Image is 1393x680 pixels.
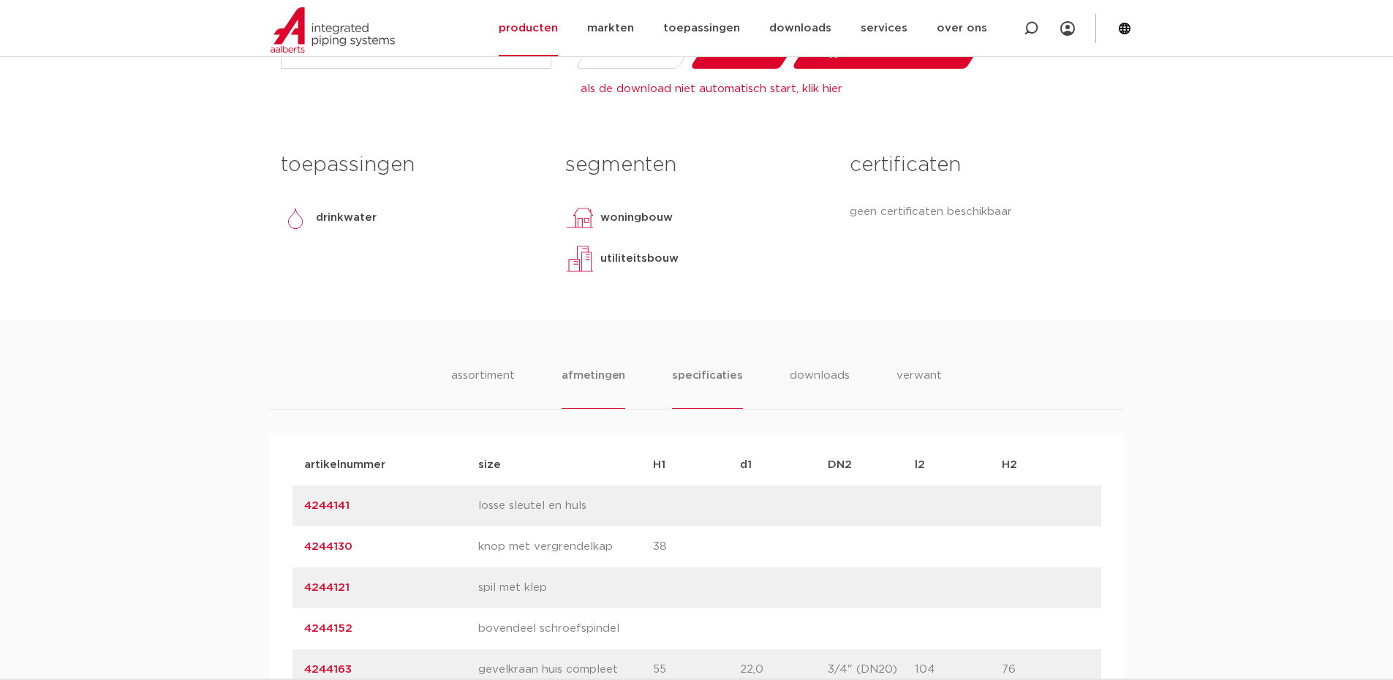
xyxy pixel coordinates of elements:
[653,538,740,556] p: 38
[896,367,942,409] li: verwant
[1002,456,1089,474] p: H2
[451,367,515,409] li: assortiment
[581,83,842,94] a: als de download niet automatisch start, klik hier
[304,664,352,675] a: 4244163
[304,500,350,511] a: 4244141
[740,456,827,474] p: d1
[609,39,667,62] span: datasheet
[828,661,915,679] p: 3/4" (DN20)
[478,497,653,515] p: losse sleutel en huls
[845,39,956,62] span: toevoegen aan lijst
[304,623,352,634] a: 4244152
[672,367,742,409] li: specificaties
[565,244,594,273] img: utiliteitsbouw
[740,661,827,679] p: 22,0
[478,456,653,474] p: size
[723,39,769,62] span: verwant
[562,367,625,409] li: afmetingen
[281,151,543,180] h3: toepassingen
[850,151,1112,180] h3: certificaten
[478,620,653,638] p: bovendeel schroefspindel
[316,209,377,227] p: drinkwater
[600,250,679,268] p: utiliteitsbouw
[790,367,850,409] li: downloads
[281,203,310,233] img: drinkwater
[304,456,479,474] p: artikelnummer
[600,209,673,227] p: woningbouw
[915,661,1002,679] p: 104
[850,203,1112,221] p: geen certificaten beschikbaar
[478,538,653,556] p: knop met vergrendelkap
[1002,661,1089,679] p: 76
[653,456,740,474] p: H1
[304,582,350,593] a: 4244121
[565,203,594,233] img: woningbouw
[653,661,740,679] p: 55
[478,579,653,597] p: spil met klep
[478,661,653,679] p: gevelkraan huis compleet
[304,541,352,552] a: 4244130
[915,456,1002,474] p: l2
[565,151,828,180] h3: segmenten
[828,456,915,474] p: DN2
